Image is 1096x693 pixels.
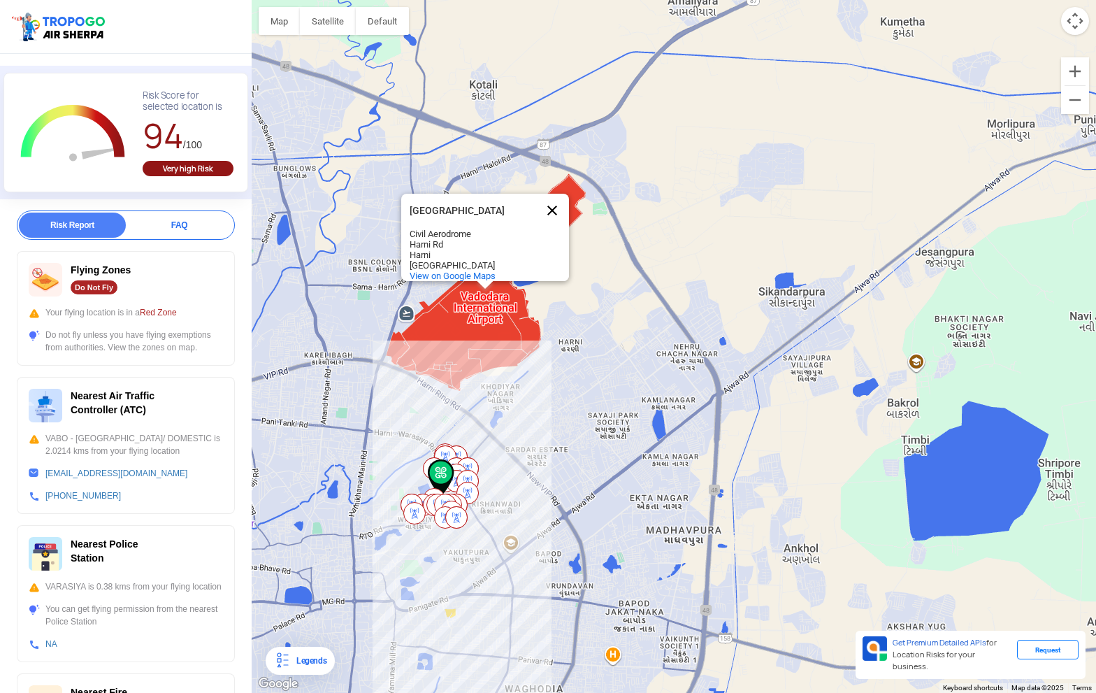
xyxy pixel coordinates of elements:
a: View on Google Maps [410,271,496,281]
div: FAQ [126,213,233,238]
button: Show satellite imagery [300,7,356,35]
span: 94 [143,114,183,158]
div: [GEOGRAPHIC_DATA] [410,206,535,216]
button: Zoom in [1061,57,1089,85]
img: ic_police_station.svg [29,537,62,571]
button: Map camera controls [1061,7,1089,35]
div: Vadodara International Airport [401,194,569,281]
div: Do not fly unless you have flying exemptions from authorities. View the zones on map. [29,329,223,354]
button: Keyboard shortcuts [943,683,1003,693]
a: [PHONE_NUMBER] [45,491,121,501]
img: ic_atc.svg [29,389,62,422]
div: Request [1017,640,1079,659]
button: Show street map [259,7,300,35]
div: VABO - [GEOGRAPHIC_DATA]/ DOMESTIC is 2.0214 kms from your flying location [29,432,223,457]
img: ic_nofly.svg [29,263,62,297]
div: Risk Report [19,213,126,238]
div: Risk Score for selected location is [143,90,233,113]
button: Zoom out [1061,86,1089,114]
div: You can get flying permission from the nearest Police Station [29,603,223,628]
div: [GEOGRAPHIC_DATA] [410,260,535,271]
button: Close [535,194,569,227]
span: Red Zone [140,308,177,317]
span: Get Premium Detailed APIs [893,638,986,648]
div: Your flying location is in a [29,306,223,319]
span: Map data ©2025 [1011,684,1064,692]
div: Do Not Fly [71,280,117,294]
span: Nearest Police Station [71,538,138,564]
a: NA [45,639,57,649]
a: Terms [1072,684,1092,692]
div: Civil Aerodrome [410,229,535,239]
a: Open this area in Google Maps (opens a new window) [255,675,301,693]
img: Google [255,675,301,693]
img: ic_tgdronemaps.svg [10,10,110,43]
div: for Location Risks for your business. [887,636,1017,673]
g: Chart [15,90,131,178]
div: Harni Rd [410,239,535,250]
span: Flying Zones [71,264,131,276]
img: Premium APIs [863,636,887,661]
img: Legends [274,652,291,669]
a: [EMAIL_ADDRESS][DOMAIN_NAME] [45,469,187,478]
div: Harni [410,250,535,260]
div: Very high Risk [143,161,233,176]
div: VARASIYA is 0.38 kms from your flying location [29,580,223,593]
div: Legends [291,652,326,669]
span: /100 [183,139,202,150]
span: Nearest Air Traffic Controller (ATC) [71,390,154,415]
